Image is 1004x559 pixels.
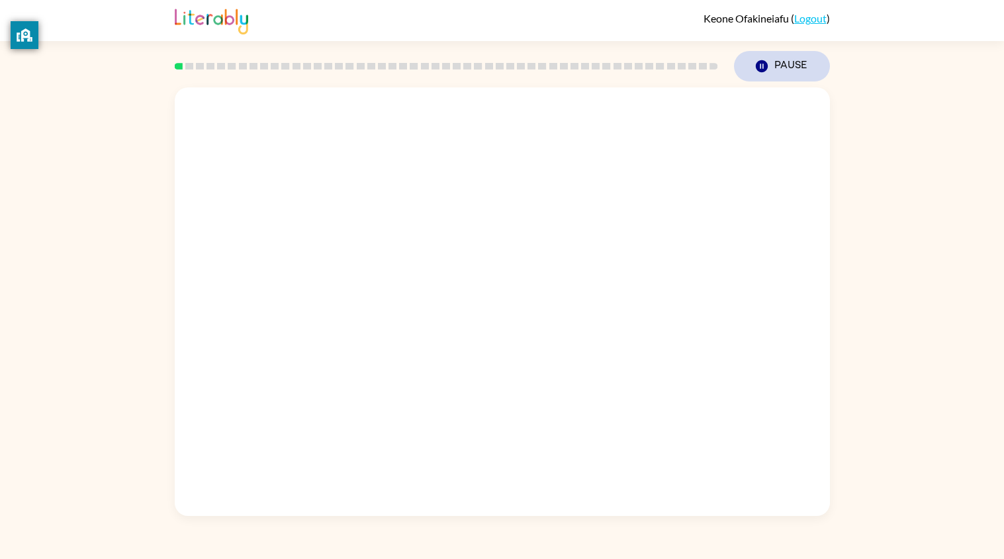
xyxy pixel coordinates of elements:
video: Your browser must support playing .mp4 files to use Literably. Please try using another browser. [682,368,814,500]
button: privacy banner [11,21,38,49]
button: Pause [734,51,830,81]
a: Logout [794,12,827,25]
img: Literably [175,5,248,34]
span: Keone Ofakineiafu [704,12,791,25]
div: ( ) [704,12,830,25]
